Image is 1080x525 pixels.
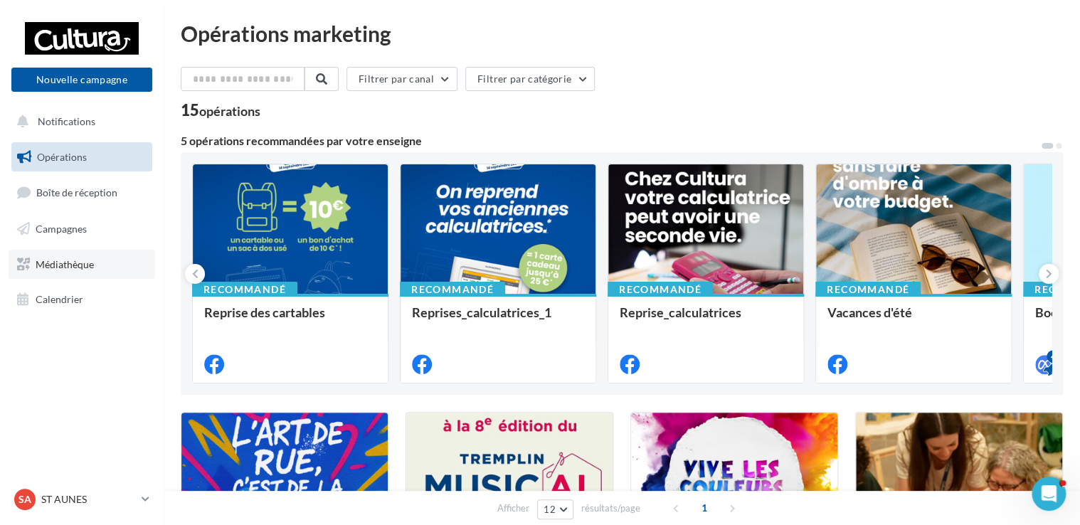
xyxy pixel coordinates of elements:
span: 12 [544,504,556,515]
div: Reprise des cartables [204,305,376,334]
div: Reprise_calculatrices [620,305,792,334]
div: Recommandé [400,282,505,297]
div: Vacances d'été [827,305,1000,334]
button: Nouvelle campagne [11,68,152,92]
span: Boîte de réception [36,186,117,198]
div: Opérations marketing [181,23,1063,44]
span: Campagnes [36,223,87,235]
span: SA [18,492,31,507]
span: Opérations [37,151,87,163]
span: Calendrier [36,293,83,305]
a: Opérations [9,142,155,172]
span: Afficher [497,502,529,515]
a: Boîte de réception [9,177,155,208]
p: ST AUNES [41,492,136,507]
div: 5 opérations recommandées par votre enseigne [181,135,1040,147]
div: 4 [1047,350,1059,363]
a: Calendrier [9,285,155,314]
a: SA ST AUNES [11,486,152,513]
a: Campagnes [9,214,155,244]
div: 15 [181,102,260,118]
iframe: Intercom live chat [1032,477,1066,511]
div: Recommandé [815,282,921,297]
a: Médiathèque [9,250,155,280]
div: Reprises_calculatrices_1 [412,305,584,334]
span: résultats/page [581,502,640,515]
span: 1 [693,497,716,519]
button: 12 [537,499,573,519]
span: Notifications [38,115,95,127]
button: Notifications [9,107,149,137]
span: Médiathèque [36,258,94,270]
button: Filtrer par canal [346,67,457,91]
button: Filtrer par catégorie [465,67,595,91]
div: opérations [199,105,260,117]
div: Recommandé [192,282,297,297]
div: Recommandé [608,282,713,297]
